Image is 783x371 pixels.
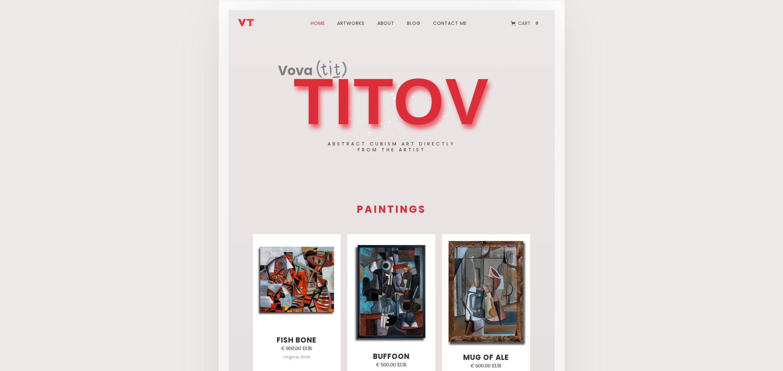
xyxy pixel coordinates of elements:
img: Tit [317,60,347,78]
a: about [373,11,398,35]
img: Vladimir Titov [238,19,254,26]
h4: mug of ale [463,354,509,362]
a: home [238,13,277,26]
img: Painting, 75 w x 85 h cm, Oil on canvas [257,245,336,316]
a: Contact me [429,11,471,35]
a: ARTWORks [333,11,368,35]
h3: PAINTINGS [250,204,534,214]
img: Painting, 50 w x 70 h cm, Oil on canvas [352,239,431,344]
img: Painting, 50 w x 70 h cm, Oil on canvas [447,239,526,346]
div: Cart [518,19,531,27]
h2: Abstract Cubism ART directly from the artist [328,141,455,153]
a: Open empty cart [506,16,545,30]
div: Original, 2025 [283,353,310,361]
a: Home [307,11,328,35]
h4: buffoon [373,353,410,361]
div: € 600.00 EUR [471,362,502,370]
div: € 500.00 EUR [376,361,407,369]
a: blog [403,11,424,35]
a: VovaTitTITOVAbstract Cubism ART directlyfrom the artist [278,59,505,134]
div: 0 [533,20,540,26]
h2: Vova [278,64,313,79]
h1: TITOV [293,72,489,131]
h4: fish bone [277,336,317,344]
div: € 900.00 EUR [281,344,312,353]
